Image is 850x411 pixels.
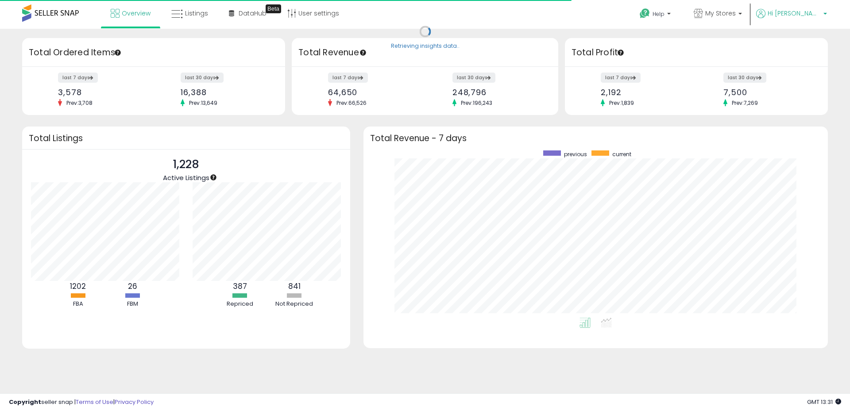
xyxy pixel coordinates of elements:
h3: Total Revenue - 7 days [370,135,821,142]
div: 16,388 [181,88,270,97]
label: last 30 days [181,73,224,83]
div: Repriced [213,300,267,308]
span: Prev: 1,839 [605,99,638,107]
div: 3,578 [58,88,147,97]
div: Retrieving insights data.. [391,42,460,50]
div: 64,650 [328,88,418,97]
h3: Total Ordered Items [29,46,278,59]
div: Tooltip anchor [266,4,281,13]
b: 387 [233,281,247,292]
label: last 7 days [601,73,641,83]
span: Prev: 196,243 [456,99,497,107]
div: Tooltip anchor [359,49,367,57]
div: FBM [106,300,159,308]
span: Prev: 3,708 [62,99,97,107]
span: previous [564,150,587,158]
span: Listings [185,9,208,18]
div: 2,192 [601,88,690,97]
h3: Total Revenue [298,46,552,59]
div: Tooltip anchor [617,49,625,57]
span: Prev: 7,269 [727,99,762,107]
span: Prev: 66,526 [332,99,371,107]
span: My Stores [705,9,736,18]
a: Help [633,1,680,29]
span: DataHub [239,9,267,18]
span: Active Listings [163,173,209,182]
h3: Total Profit [572,46,821,59]
div: Not Repriced [268,300,321,308]
label: last 7 days [328,73,368,83]
i: Get Help [639,8,650,19]
div: Tooltip anchor [114,49,122,57]
label: last 30 days [723,73,766,83]
span: Overview [122,9,151,18]
p: 1,228 [163,156,209,173]
div: FBA [51,300,104,308]
div: 7,500 [723,88,812,97]
b: 1202 [70,281,86,292]
b: 26 [128,281,137,292]
label: last 7 days [58,73,98,83]
div: Tooltip anchor [209,173,217,181]
div: 248,796 [452,88,543,97]
span: Prev: 13,649 [185,99,222,107]
b: 841 [288,281,301,292]
a: Hi [PERSON_NAME] [756,9,827,29]
span: Help [653,10,665,18]
h3: Total Listings [29,135,344,142]
label: last 30 days [452,73,495,83]
span: Hi [PERSON_NAME] [768,9,821,18]
span: current [612,150,631,158]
